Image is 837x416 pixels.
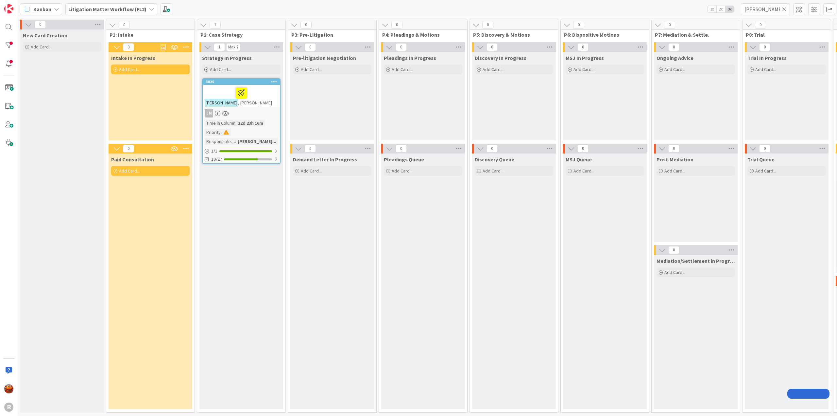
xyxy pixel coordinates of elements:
[200,31,277,38] span: P2: Case Strategy
[755,168,776,174] span: Add Card...
[392,168,413,174] span: Add Card...
[483,66,504,72] span: Add Card...
[668,246,679,254] span: 0
[4,4,13,13] img: Visit kanbanzone.com
[392,66,413,72] span: Add Card...
[384,156,424,163] span: Pleadings Queue
[228,45,238,49] div: Max 7
[123,43,134,51] span: 0
[68,6,146,12] b: Litigation Matter Workflow (FL2)
[657,156,693,163] span: Post-Mediation
[664,21,675,29] span: 0
[203,109,280,118] div: JM
[382,31,459,38] span: P4: Pleadings & Motions
[384,55,436,61] span: Pleadings In Progress
[211,156,222,163] span: 19/27
[564,31,641,38] span: P6: Dispositive Motions
[473,31,550,38] span: P5: Discovery & Motions
[577,43,589,51] span: 0
[35,21,46,28] span: 0
[391,21,402,29] span: 0
[203,147,280,155] div: 1/1
[236,119,265,127] div: 12d 23h 16m
[487,43,498,51] span: 0
[23,32,67,39] span: New Card Creation
[205,109,213,118] div: JM
[210,21,221,29] span: 1
[566,156,592,163] span: MSJ Queue
[205,119,235,127] div: Time in Column
[396,43,407,51] span: 0
[747,55,787,61] span: Trial In Progress
[111,156,154,163] span: Paid Consultation
[293,55,356,61] span: Pre-litigation Negotiation
[206,80,280,84] div: 3025
[759,145,770,153] span: 0
[755,21,766,29] span: 0
[482,21,493,29] span: 0
[203,79,280,107] div: 3025[PERSON_NAME], [PERSON_NAME]
[111,55,155,61] span: Intake In Progress
[483,168,504,174] span: Add Card...
[31,44,52,50] span: Add Card...
[746,31,823,38] span: P8: Trial
[202,55,252,61] span: Strategy In Progress
[236,138,278,145] div: [PERSON_NAME]...
[755,66,776,72] span: Add Card...
[573,168,594,174] span: Add Card...
[657,55,693,61] span: Ongoing Advice
[235,138,236,145] span: :
[211,148,217,154] span: 1 / 1
[119,21,130,29] span: 0
[300,21,312,29] span: 0
[657,258,735,264] span: Mediation/Settlement in Progress
[210,66,231,72] span: Add Card...
[759,43,770,51] span: 0
[664,269,685,275] span: Add Card...
[123,145,134,153] span: 0
[747,156,775,163] span: Trial Queue
[475,55,526,61] span: Discovery In Progress
[119,168,140,174] span: Add Card...
[475,156,514,163] span: Discovery Queue
[577,145,589,153] span: 0
[221,129,222,136] span: :
[301,168,322,174] span: Add Card...
[214,43,225,51] span: 1
[110,31,186,38] span: P1: Intake
[238,100,272,106] span: , [PERSON_NAME]
[573,21,584,29] span: 0
[203,79,280,85] div: 3025
[205,138,235,145] div: Responsible Paralegal
[119,66,140,72] span: Add Card...
[664,66,685,72] span: Add Card...
[205,129,221,136] div: Priority
[235,119,236,127] span: :
[664,168,685,174] span: Add Card...
[291,31,368,38] span: P3: Pre-Litigation
[741,3,790,15] input: Quick Filter...
[305,43,316,51] span: 0
[4,403,13,412] div: R
[668,145,679,153] span: 0
[573,66,594,72] span: Add Card...
[708,6,716,12] span: 1x
[566,55,604,61] span: MSJ In Progress
[33,5,51,13] span: Kanban
[668,43,679,51] span: 0
[4,384,13,393] img: KA
[396,145,407,153] span: 0
[487,145,498,153] span: 0
[305,145,316,153] span: 0
[725,6,734,12] span: 3x
[301,66,322,72] span: Add Card...
[293,156,357,163] span: Demand Letter In Progress
[205,99,238,106] mark: [PERSON_NAME]
[716,6,725,12] span: 2x
[655,31,732,38] span: P7: Mediation & Settle.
